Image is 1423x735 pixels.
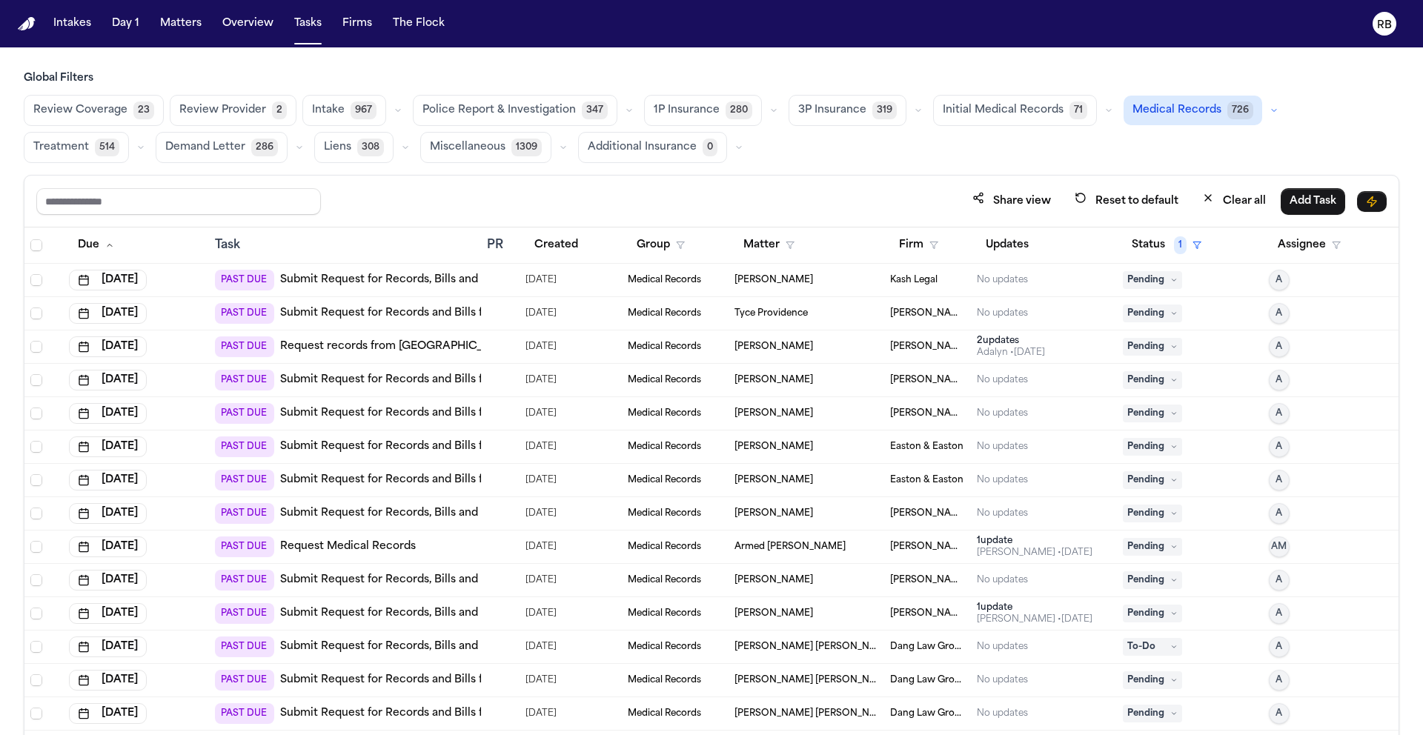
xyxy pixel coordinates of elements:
span: 8/10/2025, 10:48:36 AM [525,536,557,557]
button: [DATE] [69,470,147,490]
button: A [1269,570,1290,591]
span: Jesus Francisco Tovar Reina (Link to Bridget Aleman) [734,641,878,653]
span: Review Coverage [33,103,127,118]
button: [DATE] [69,636,147,657]
span: A [1276,641,1282,653]
span: Medical Records [628,674,701,686]
span: Miscellaneous [430,140,505,155]
button: Tasks [288,10,328,37]
span: 10/6/2025, 4:24:56 PM [525,436,557,457]
button: A [1269,436,1290,457]
button: A [1269,370,1290,390]
span: Medical Records [628,608,701,619]
span: 286 [251,139,278,156]
span: Pending [1123,271,1182,289]
span: Medical Records [628,441,701,453]
span: A [1276,608,1282,619]
span: A [1276,508,1282,519]
span: Pending [1123,705,1182,722]
span: 9/30/2025, 3:26:33 PM [525,270,557,290]
button: Group [628,232,694,259]
button: [DATE] [69,370,147,390]
a: Submit Request for Records and Bills from [MEDICAL_DATA] Centers of [US_STATE] [280,706,722,721]
a: Request records from [GEOGRAPHIC_DATA]: Request all records (including physical therapy, preferab... [280,339,1044,354]
span: Select row [30,608,42,619]
button: Medical Records726 [1124,96,1262,125]
span: Morse Law LLC [890,341,966,353]
span: George Sink Injury Lawyers [890,374,966,386]
button: Created [525,232,587,259]
span: Select all [30,239,42,251]
a: Submit Request for Records and Bills from [PERSON_NAME] Permanente [GEOGRAPHIC_DATA] [280,306,785,321]
span: Medical Records [628,708,701,719]
span: 726 [1227,102,1253,119]
span: Additional Insurance [588,140,697,155]
span: Medical Records [1132,103,1221,118]
button: Updates [977,232,1038,259]
span: 514 [95,139,119,156]
a: Submit Request for Records, Bills and [MEDICAL_DATA] from [GEOGRAPHIC_DATA] [280,273,722,287]
a: Submit Request for Records and Bills from [GEOGRAPHIC_DATA] Urgent Care [280,439,691,454]
span: Dang Law Group [890,708,966,719]
span: Medical Records [628,307,701,319]
span: PAST DUE [215,270,274,290]
span: 0 [703,139,717,156]
button: Treatment514 [24,132,129,163]
span: 9/9/2025, 7:13:25 PM [525,336,557,357]
span: Pearl Strum [734,341,813,353]
div: No updates [977,574,1028,586]
span: 23 [133,102,154,119]
a: Firms [336,10,378,37]
div: No updates [977,274,1028,286]
span: Medical Records [628,374,701,386]
a: Request Medical Records [280,539,416,554]
button: Reset to default [1066,187,1187,215]
span: Albert Le [890,307,966,319]
span: Treatment [33,140,89,155]
button: A [1269,503,1290,524]
button: A [1269,670,1290,691]
a: Submit Request for Records and Bills from [GEOGRAPHIC_DATA] [280,373,623,388]
span: Select row [30,674,42,686]
button: Due [69,232,123,259]
span: Medical Records [628,474,701,486]
span: AM [1271,541,1287,553]
span: 9/30/2025, 6:45:53 PM [525,303,557,324]
button: [DATE] [69,570,147,591]
span: Pending [1123,471,1182,489]
span: Juan Carlos Gonzalez Rivero [734,708,878,719]
span: A [1276,374,1282,386]
span: Police Report & Investigation [422,103,576,118]
span: Select row [30,508,42,519]
button: Liens308 [314,132,394,163]
span: A [1276,674,1282,686]
button: Day 1 [106,10,145,37]
span: Pending [1123,605,1182,622]
button: Assignee [1269,232,1350,259]
h3: Global Filters [24,71,1399,86]
button: Status1 [1123,232,1210,259]
button: Demand Letter286 [156,132,288,163]
span: PAST DUE [215,670,274,691]
button: [DATE] [69,503,147,524]
button: Firm [890,232,947,259]
span: Armed Barkley [734,541,846,553]
a: Intakes [47,10,97,37]
div: No updates [977,708,1028,719]
button: AM [1269,536,1290,557]
span: Select row [30,307,42,319]
span: Kash Legal [890,274,938,286]
span: 1P Insurance [654,103,720,118]
span: Victoriano Priego [734,274,813,286]
span: 308 [357,139,384,156]
a: The Flock [387,10,451,37]
button: Miscellaneous1309 [420,132,551,163]
span: Select row [30,374,42,386]
div: 2 update s [977,335,1045,347]
span: A [1276,307,1282,319]
span: Pending [1123,538,1182,556]
div: No updates [977,508,1028,519]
